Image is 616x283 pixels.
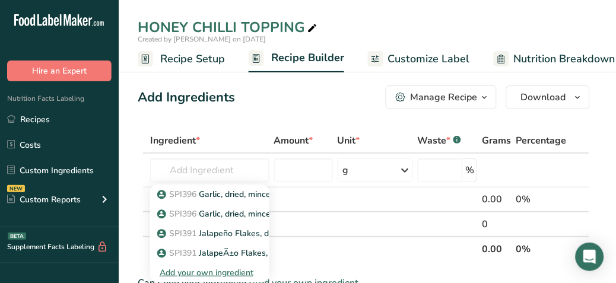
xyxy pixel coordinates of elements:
div: NEW [7,185,25,192]
th: 0.00 [480,236,513,261]
button: Manage Recipe [386,85,497,109]
button: Download [506,85,590,109]
div: Add Ingredients [138,88,235,107]
span: Recipe Builder [271,50,344,66]
button: Hire an Expert [7,61,112,81]
div: 0 [482,217,511,231]
span: Amount [274,133,313,148]
span: SPI391 [169,247,196,259]
a: SPI391Jalapeño Flakes, dhyd [150,224,269,243]
div: HONEY CHILLI TOPPING [138,17,319,38]
div: g [343,163,349,177]
span: Nutrition Breakdown [514,51,615,67]
p: JalapeÃ±o Flakes, dhyd [160,247,288,259]
div: Custom Reports [7,193,81,206]
th: 0% [513,236,569,261]
span: Recipe Setup [160,51,225,67]
a: Recipe Builder [249,44,344,73]
span: SPI391 [169,228,196,239]
div: Manage Recipe [411,90,478,104]
div: Waste [418,133,461,148]
input: Add Ingredient [150,158,269,182]
a: Recipe Setup [138,46,225,72]
div: 0% [516,192,566,206]
th: Net Totals [148,236,480,261]
div: BETA [8,233,26,240]
p: Garlic, dried, minced - WorlÃ©e [160,208,320,220]
span: Grams [482,133,511,148]
a: SPI396Garlic, dried, minced - WorlÃ©e [150,204,269,224]
a: SPI396Garlic, dried, minced - Worlée [150,185,269,204]
span: Created by [PERSON_NAME] on [DATE] [138,34,266,44]
p: Garlic, dried, minced - Worlée [160,188,312,201]
a: Customize Label [368,46,470,72]
span: Ingredient [150,133,200,148]
span: Customize Label [388,51,470,67]
p: Jalapeño Flakes, dhyd [160,227,282,240]
div: Open Intercom Messenger [576,243,604,271]
div: 0.00 [482,192,511,206]
span: Unit [338,133,360,148]
span: Download [521,90,566,104]
span: Percentage [516,133,566,148]
a: SPI391JalapeÃ±o Flakes, dhyd [150,243,269,263]
div: Add your own ingredient [150,263,269,282]
span: SPI396 [169,208,196,220]
div: Add your own ingredient [160,266,260,279]
span: SPI396 [169,189,196,200]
